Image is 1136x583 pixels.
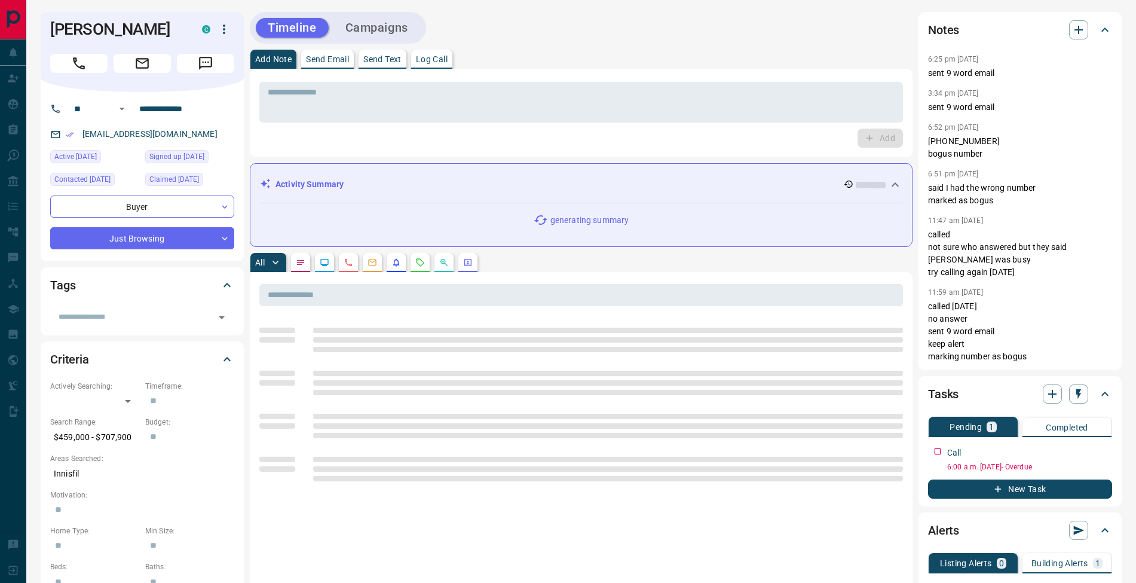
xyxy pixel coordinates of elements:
[344,258,353,267] svg: Calls
[989,423,994,431] p: 1
[928,521,959,540] h2: Alerts
[50,490,234,500] p: Motivation:
[1046,423,1088,432] p: Completed
[145,526,234,536] p: Min Size:
[50,345,234,374] div: Criteria
[306,55,349,63] p: Send Email
[149,151,204,163] span: Signed up [DATE]
[256,18,329,38] button: Timeline
[550,214,629,227] p: generating summary
[114,54,171,73] span: Email
[50,561,139,572] p: Beds:
[928,288,983,297] p: 11:59 am [DATE]
[928,55,979,63] p: 6:25 pm [DATE]
[145,417,234,428] p: Budget:
[928,101,1112,114] p: sent 9 word email
[1095,559,1100,567] p: 1
[50,173,139,190] div: Thu Jul 31 2025
[50,417,139,428] p: Search Range:
[50,453,234,464] p: Areas Searched:
[416,55,448,63] p: Log Call
[50,464,234,484] p: Innisfil
[115,102,129,116] button: Open
[54,151,97,163] span: Active [DATE]
[415,258,425,267] svg: Requests
[1031,559,1088,567] p: Building Alerts
[928,123,979,132] p: 6:52 pm [DATE]
[260,173,902,196] div: Activity Summary
[50,271,234,300] div: Tags
[145,381,234,392] p: Timeframe:
[50,20,184,39] h1: [PERSON_NAME]
[255,258,265,267] p: All
[928,380,1112,408] div: Tasks
[145,173,234,190] div: Mon Jun 24 2024
[928,516,1112,545] div: Alerts
[928,67,1112,80] p: sent 9 word email
[940,559,992,567] p: Listing Alerts
[928,182,1112,207] p: said I had the wrong number marked as bogus
[928,228,1112,279] p: called not sure who answered but they said [PERSON_NAME] was busy try calling again [DATE]
[50,227,234,249] div: Just Browsing
[50,276,75,295] h2: Tags
[391,258,401,267] svg: Listing Alerts
[363,55,402,63] p: Send Text
[50,196,234,218] div: Buyer
[213,309,230,326] button: Open
[928,170,979,178] p: 6:51 pm [DATE]
[928,89,979,97] p: 3:34 pm [DATE]
[368,258,377,267] svg: Emails
[50,150,139,167] div: Mon Aug 04 2025
[320,258,329,267] svg: Lead Browsing Activity
[928,480,1112,499] button: New Task
[50,526,139,536] p: Home Type:
[928,20,959,39] h2: Notes
[928,216,983,225] p: 11:47 am [DATE]
[82,129,218,139] a: [EMAIL_ADDRESS][DOMAIN_NAME]
[50,350,89,369] h2: Criteria
[145,150,234,167] div: Fri Jun 21 2024
[296,258,305,267] svg: Notes
[50,381,139,392] p: Actively Searching:
[149,173,199,185] span: Claimed [DATE]
[202,25,210,33] div: condos.ca
[255,55,292,63] p: Add Note
[928,135,1112,160] p: [PHONE_NUMBER] bogus number
[333,18,420,38] button: Campaigns
[928,300,1112,363] p: called [DATE] no answer sent 9 word email keep alert marking number as bogus
[439,258,449,267] svg: Opportunities
[145,561,234,572] p: Baths:
[50,54,108,73] span: Call
[928,16,1112,44] div: Notes
[177,54,234,73] span: Message
[50,428,139,447] p: $459,000 - $707,900
[66,130,74,139] svg: Email Verified
[999,559,1004,567] p: 0
[947,462,1112,472] p: 6:00 a.m. [DATE] - Overdue
[950,423,982,431] p: Pending
[54,173,111,185] span: Contacted [DATE]
[463,258,473,267] svg: Agent Actions
[947,447,962,459] p: Call
[928,384,959,404] h2: Tasks
[275,178,344,191] p: Activity Summary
